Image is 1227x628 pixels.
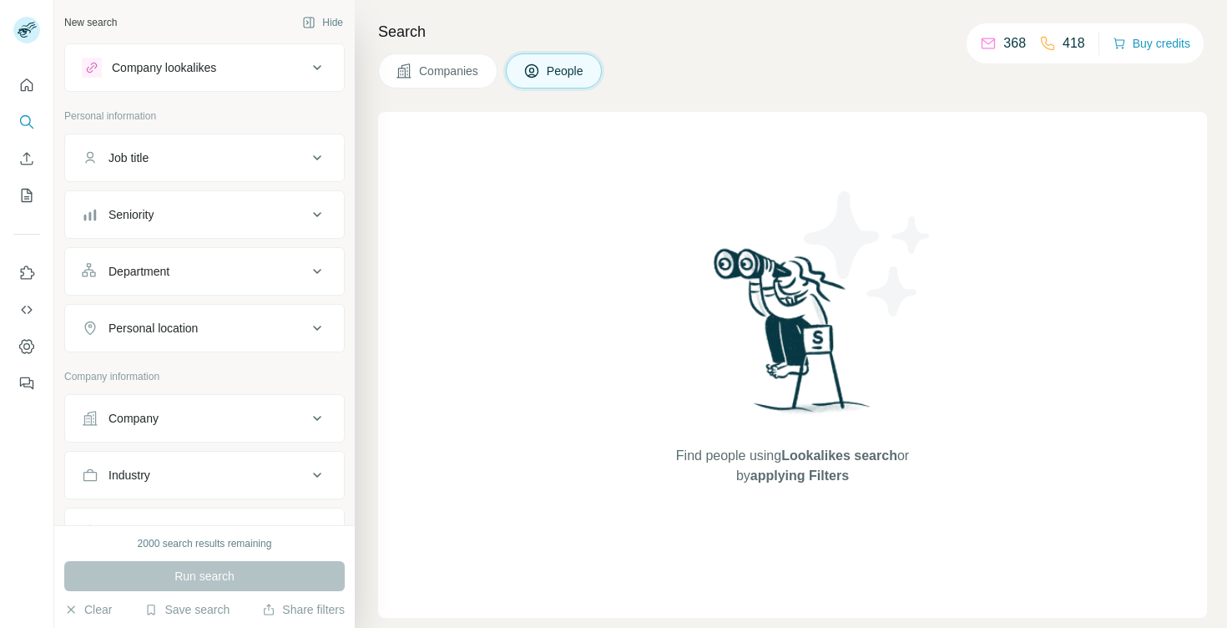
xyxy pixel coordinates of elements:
[419,63,480,79] span: Companies
[144,601,230,618] button: Save search
[262,601,345,618] button: Share filters
[290,10,355,35] button: Hide
[1003,33,1026,53] p: 368
[793,179,943,329] img: Surfe Illustration - Stars
[65,138,344,178] button: Job title
[13,258,40,288] button: Use Surfe on LinkedIn
[659,446,926,486] span: Find people using or by
[65,308,344,348] button: Personal location
[65,251,344,291] button: Department
[706,244,880,430] img: Surfe Illustration - Woman searching with binoculars
[13,180,40,210] button: My lists
[65,512,344,552] button: HQ location
[65,455,344,495] button: Industry
[109,206,154,223] div: Seniority
[138,536,272,551] div: 2000 search results remaining
[378,20,1207,43] h4: Search
[64,369,345,384] p: Company information
[13,144,40,174] button: Enrich CSV
[109,467,150,484] div: Industry
[109,320,198,337] div: Personal location
[109,149,149,166] div: Job title
[65,398,344,438] button: Company
[64,601,112,618] button: Clear
[13,295,40,325] button: Use Surfe API
[109,263,169,280] div: Department
[750,468,849,483] span: applying Filters
[65,195,344,235] button: Seniority
[112,59,216,76] div: Company lookalikes
[109,410,159,427] div: Company
[64,15,117,30] div: New search
[13,368,40,398] button: Feedback
[13,70,40,100] button: Quick start
[13,332,40,362] button: Dashboard
[1063,33,1085,53] p: 418
[547,63,585,79] span: People
[65,48,344,88] button: Company lookalikes
[1113,32,1190,55] button: Buy credits
[781,448,897,463] span: Lookalikes search
[109,524,169,540] div: HQ location
[13,107,40,137] button: Search
[64,109,345,124] p: Personal information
